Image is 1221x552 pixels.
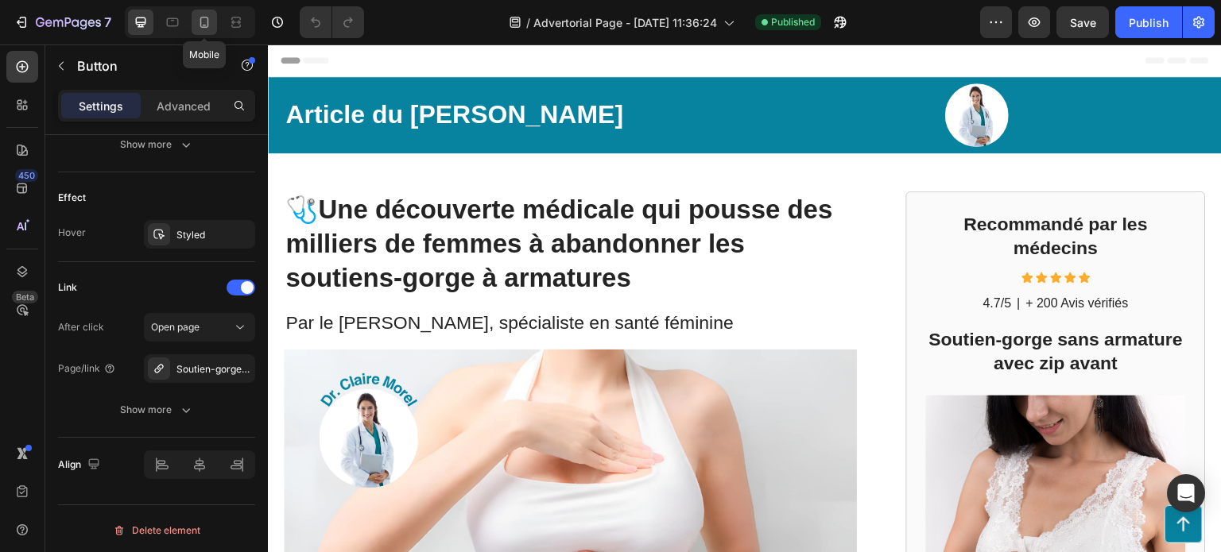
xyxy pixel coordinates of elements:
[1070,16,1096,29] span: Save
[58,191,86,205] div: Effect
[58,454,103,476] div: Align
[1115,6,1182,38] button: Publish
[1167,474,1205,512] div: Open Intercom Messenger
[771,15,815,29] span: Published
[157,98,211,114] p: Advanced
[58,280,77,295] div: Link
[533,14,717,31] span: Advertorial Page - [DATE] 11:36:24
[300,6,364,38] div: Undo/Redo
[120,402,194,418] div: Show more
[715,251,744,268] p: 4.7/5
[58,396,255,424] button: Show more
[758,251,861,268] p: + 200 Avis vérifiés
[79,98,123,114] p: Settings
[176,228,251,242] div: Styled
[526,14,530,31] span: /
[58,320,104,334] div: After click
[6,6,118,38] button: 7
[58,518,255,543] button: Delete element
[58,130,255,159] button: Show more
[1056,6,1109,38] button: Save
[113,521,200,540] div: Delete element
[104,13,111,32] p: 7
[58,226,86,240] div: Hover
[15,169,38,182] div: 450
[151,321,200,333] span: Open page
[58,361,116,376] div: Page/link
[120,137,194,152] div: Show more
[77,56,212,75] p: Button
[661,284,916,329] strong: Soutien-gorge sans armature avec zip avant
[1129,14,1169,31] div: Publish
[658,167,918,218] h2: Recommandé par les médecins
[750,251,753,268] p: |
[144,313,255,342] button: Open page
[176,362,251,376] div: Soutien-gorge-sans-armatures
[268,44,1221,552] iframe: Design area
[12,291,38,303] div: Beta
